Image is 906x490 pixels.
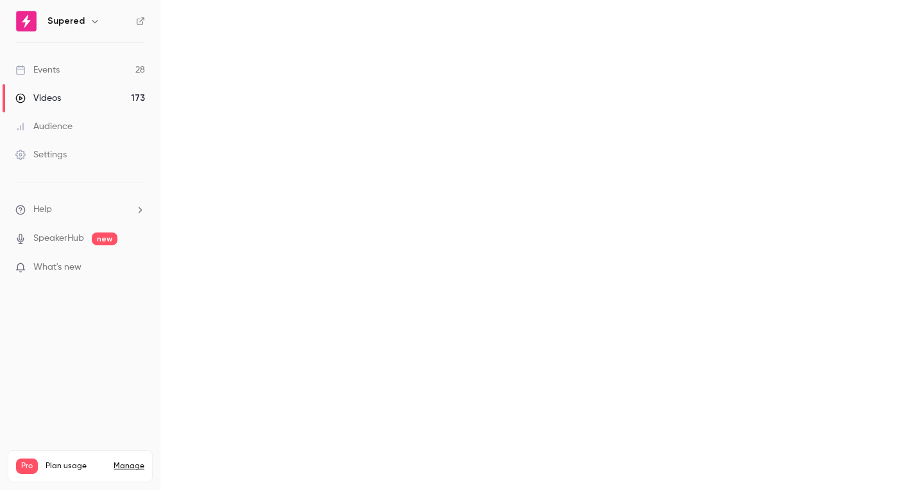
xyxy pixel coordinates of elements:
h6: Supered [47,15,85,28]
span: new [92,232,117,245]
div: Settings [15,148,67,161]
span: Help [33,203,52,216]
span: Plan usage [46,461,106,471]
li: help-dropdown-opener [15,203,145,216]
img: Supered [16,11,37,31]
a: SpeakerHub [33,232,84,245]
iframe: Noticeable Trigger [130,262,145,274]
div: Audience [15,120,73,133]
span: Pro [16,459,38,474]
div: Events [15,64,60,76]
a: Manage [114,461,144,471]
div: Videos [15,92,61,105]
span: What's new [33,261,81,274]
